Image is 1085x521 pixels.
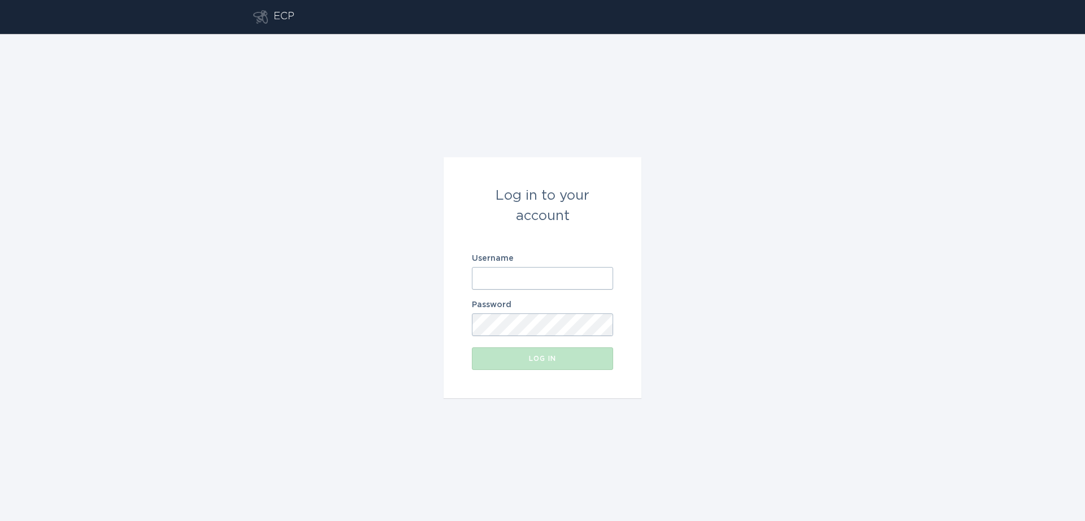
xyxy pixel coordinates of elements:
[478,355,607,362] div: Log in
[253,10,268,24] button: Go to dashboard
[274,10,294,24] div: ECP
[472,255,613,262] label: Username
[472,186,613,226] div: Log in to your account
[472,347,613,370] button: Log in
[472,301,613,309] label: Password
